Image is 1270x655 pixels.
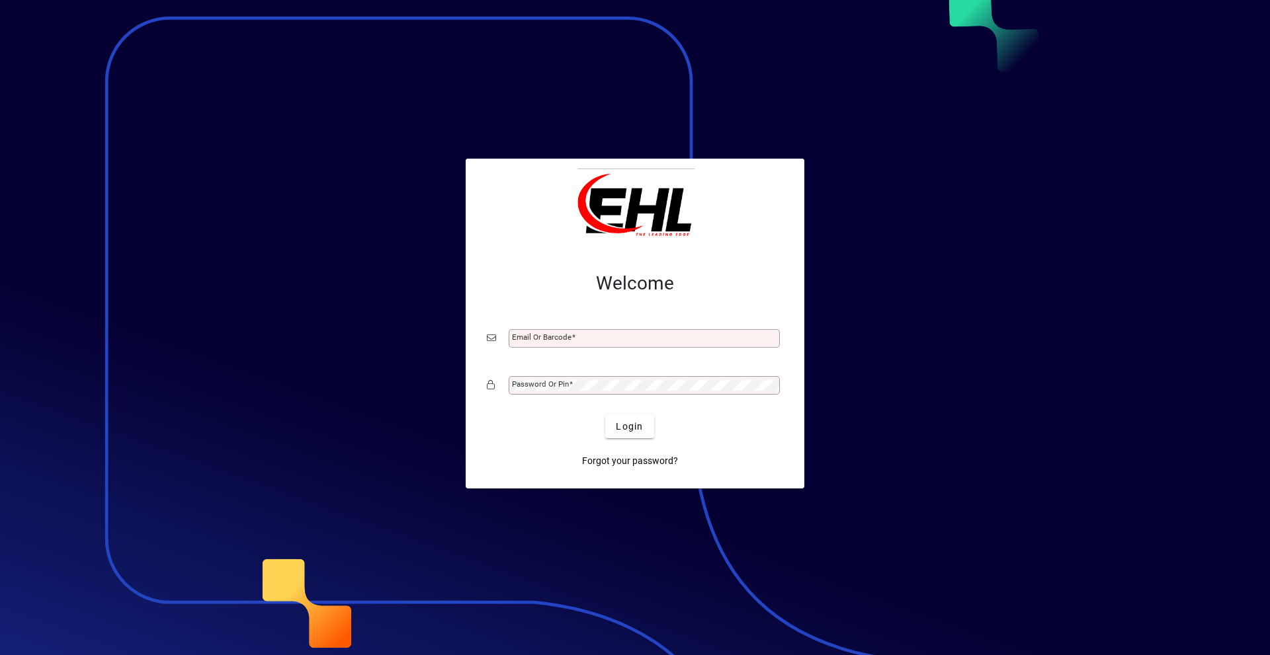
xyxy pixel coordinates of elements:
mat-label: Email or Barcode [512,332,571,342]
span: Forgot your password? [582,454,678,468]
button: Login [605,414,654,438]
mat-label: Password or Pin [512,379,569,389]
span: Login [616,420,643,434]
a: Forgot your password? [577,449,683,473]
h2: Welcome [487,272,783,295]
